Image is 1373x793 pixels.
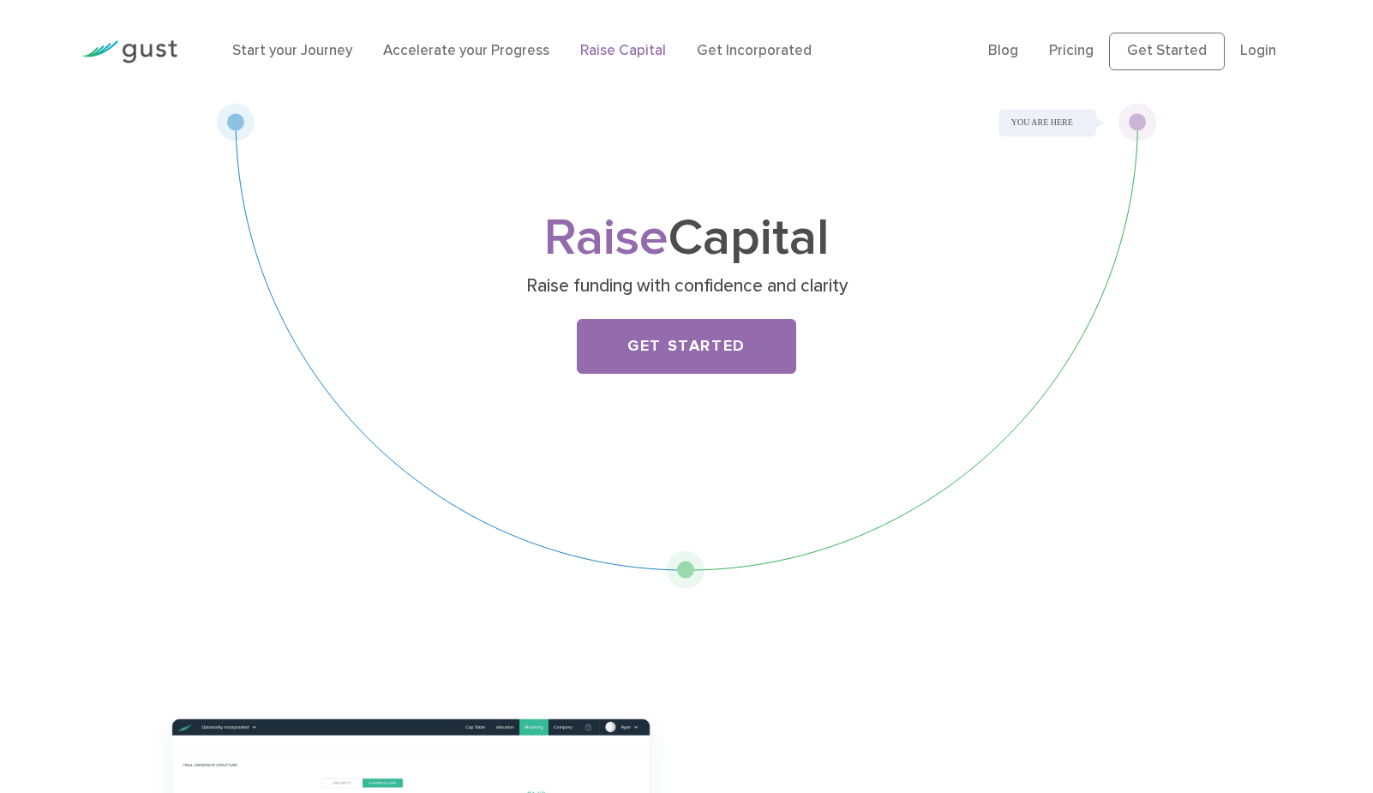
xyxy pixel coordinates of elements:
[1049,42,1094,59] a: Pricing
[988,42,1018,59] a: Blog
[355,274,1019,298] p: Raise funding with confidence and clarity
[383,42,549,59] a: Accelerate your Progress
[544,207,669,268] span: Raise
[580,42,666,59] a: Raise Capital
[81,40,177,63] img: Gust Logo
[232,42,352,59] a: Start your Journey
[577,319,796,374] a: Get Started
[1109,33,1225,70] a: Get Started
[697,42,812,59] a: Get Incorporated
[348,215,1025,262] h1: Capital
[1240,42,1276,59] a: Login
